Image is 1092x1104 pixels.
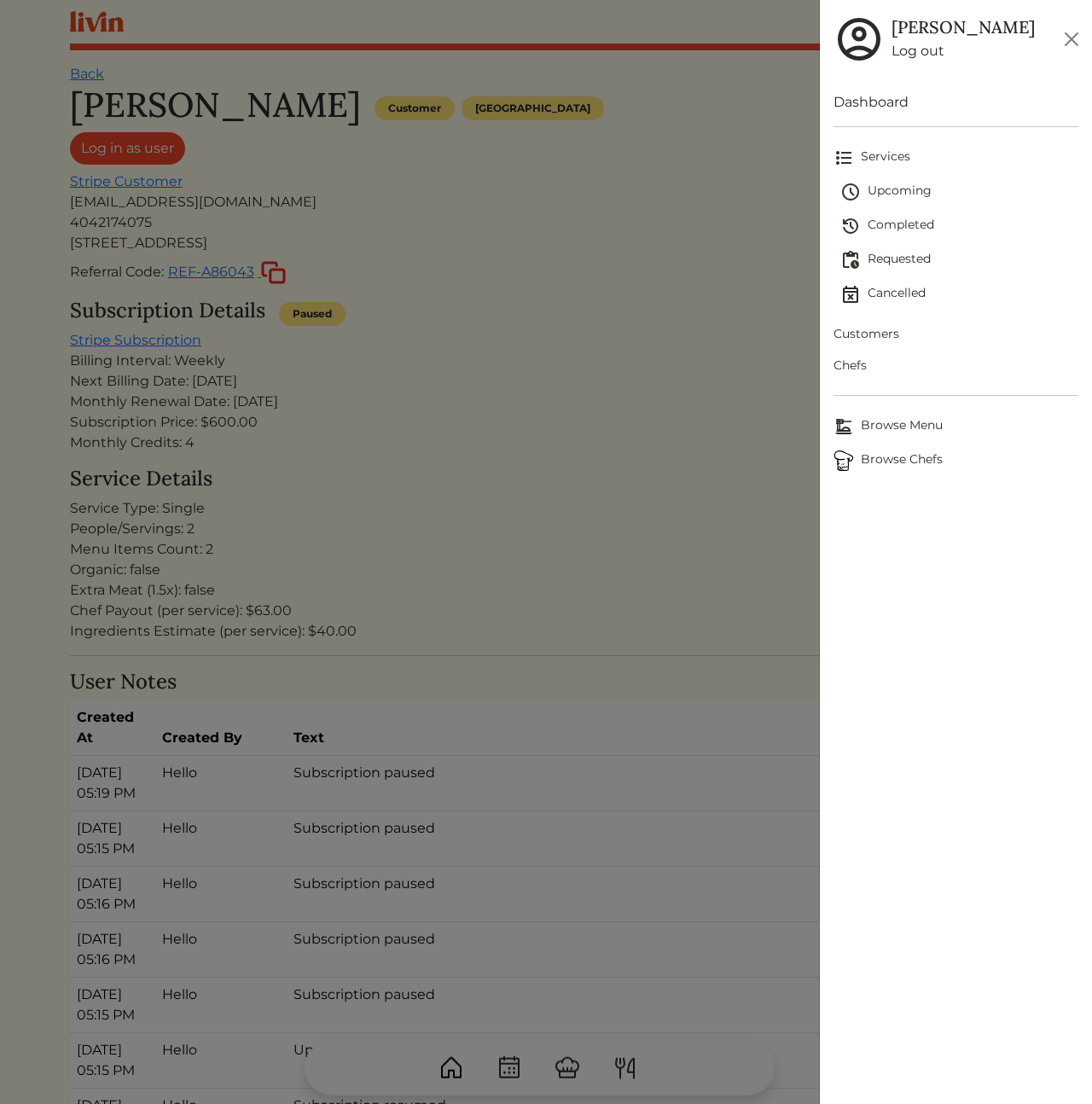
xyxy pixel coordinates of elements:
[834,92,1078,113] a: Dashboard
[834,416,854,437] img: Browse Menu
[834,410,1078,444] a: Browse MenuBrowse Menu
[840,284,1078,305] span: Cancelled
[1058,26,1085,53] button: Close
[834,350,1078,381] a: Chefs
[834,450,1078,471] span: Browse Chefs
[892,17,1035,38] h5: [PERSON_NAME]
[834,444,1078,478] a: ChefsBrowse Chefs
[840,250,1078,270] span: Requested
[834,325,1078,343] span: Customers
[840,209,1078,243] a: Completed
[840,175,1078,209] a: Upcoming
[834,416,1078,437] span: Browse Menu
[834,357,1078,375] span: Chefs
[840,284,861,305] img: event_cancelled-67e280bd0a9e072c26133efab016668ee6d7272ad66fa3c7eb58af48b074a3a4.svg
[834,450,854,471] img: Browse Chefs
[840,277,1078,311] a: Cancelled
[840,182,861,202] img: schedule-fa401ccd6b27cf58db24c3bb5584b27dcd8bd24ae666a918e1c6b4ae8c451a22.svg
[834,318,1078,350] a: Customers
[834,141,1078,175] a: Services
[840,216,1078,236] span: Completed
[834,14,885,65] img: user_account-e6e16d2ec92f44fc35f99ef0dc9cddf60790bfa021a6ecb1c896eb5d2907b31c.svg
[840,250,861,270] img: pending_actions-fd19ce2ea80609cc4d7bbea353f93e2f363e46d0f816104e4e0650fdd7f915cf.svg
[834,148,854,168] img: format_list_bulleted-ebc7f0161ee23162107b508e562e81cd567eeab2455044221954b09d19068e74.svg
[892,41,1035,61] a: Log out
[834,148,1078,168] span: Services
[840,182,1078,202] span: Upcoming
[840,243,1078,277] a: Requested
[840,216,861,236] img: history-2b446bceb7e0f53b931186bf4c1776ac458fe31ad3b688388ec82af02103cd45.svg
